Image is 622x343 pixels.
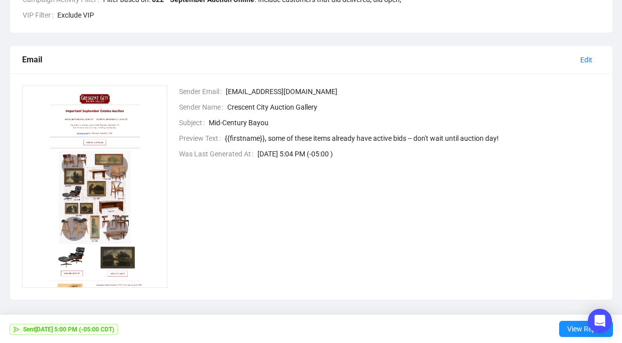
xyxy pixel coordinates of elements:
[580,54,592,65] span: Edit
[179,117,209,128] span: Subject
[559,321,613,337] button: View Report
[227,102,600,113] span: Crescent City Auction Gallery
[257,148,600,159] span: [DATE] 5:04 PM (-05:00 )
[567,315,605,343] span: View Report
[572,52,600,68] button: Edit
[226,86,600,97] span: [EMAIL_ADDRESS][DOMAIN_NAME]
[588,309,612,333] div: Open Intercom Messenger
[179,148,257,159] span: Was Last Generated At
[179,102,227,113] span: Sender Name
[14,326,20,332] span: send
[23,326,114,333] strong: Sent [DATE] 5:00 PM (-05:00 CDT)
[57,10,600,21] span: Exclude VIP
[22,53,572,66] div: Email
[23,10,57,21] span: VIP Filter
[225,133,600,144] span: {{firstname}}, some of these items already have active bids -- don't wait until auction day!
[22,85,168,288] img: 1757538344437-gwhP9k6Ng6Q5dLze.png
[209,117,600,128] span: Mid-Century Bayou
[179,86,226,97] span: Sender Email
[179,133,225,144] span: Preview Text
